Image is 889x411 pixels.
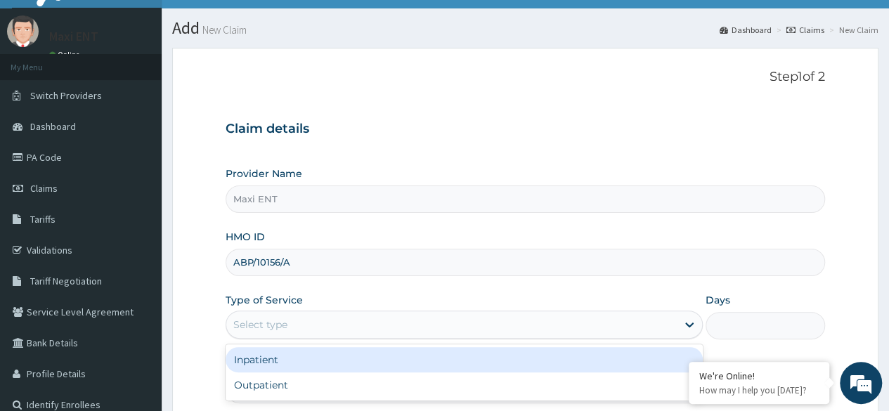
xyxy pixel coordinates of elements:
img: d_794563401_company_1708531726252_794563401 [26,70,57,105]
div: Outpatient [226,372,703,398]
a: Claims [786,24,824,36]
div: We're Online! [699,370,819,382]
label: Type of Service [226,293,303,307]
small: New Claim [200,25,247,35]
span: Claims [30,182,58,195]
li: New Claim [826,24,878,36]
label: Provider Name [226,167,302,181]
label: HMO ID [226,230,265,244]
div: Chat with us now [73,79,236,97]
span: Dashboard [30,120,76,133]
span: We're online! [82,119,194,261]
textarea: Type your message and hit 'Enter' [7,267,268,316]
span: Tariffs [30,213,56,226]
div: Minimize live chat window [231,7,264,41]
p: Maxi ENT [49,30,98,43]
h1: Add [172,19,878,37]
p: How may I help you today? [699,384,819,396]
div: Inpatient [226,347,703,372]
span: Tariff Negotiation [30,275,102,287]
label: Days [706,293,730,307]
span: Switch Providers [30,89,102,102]
div: Select type [233,318,287,332]
h3: Claim details [226,122,825,137]
img: User Image [7,15,39,47]
input: Enter HMO ID [226,249,825,276]
a: Online [49,50,83,60]
p: Step 1 of 2 [226,70,825,85]
a: Dashboard [720,24,772,36]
